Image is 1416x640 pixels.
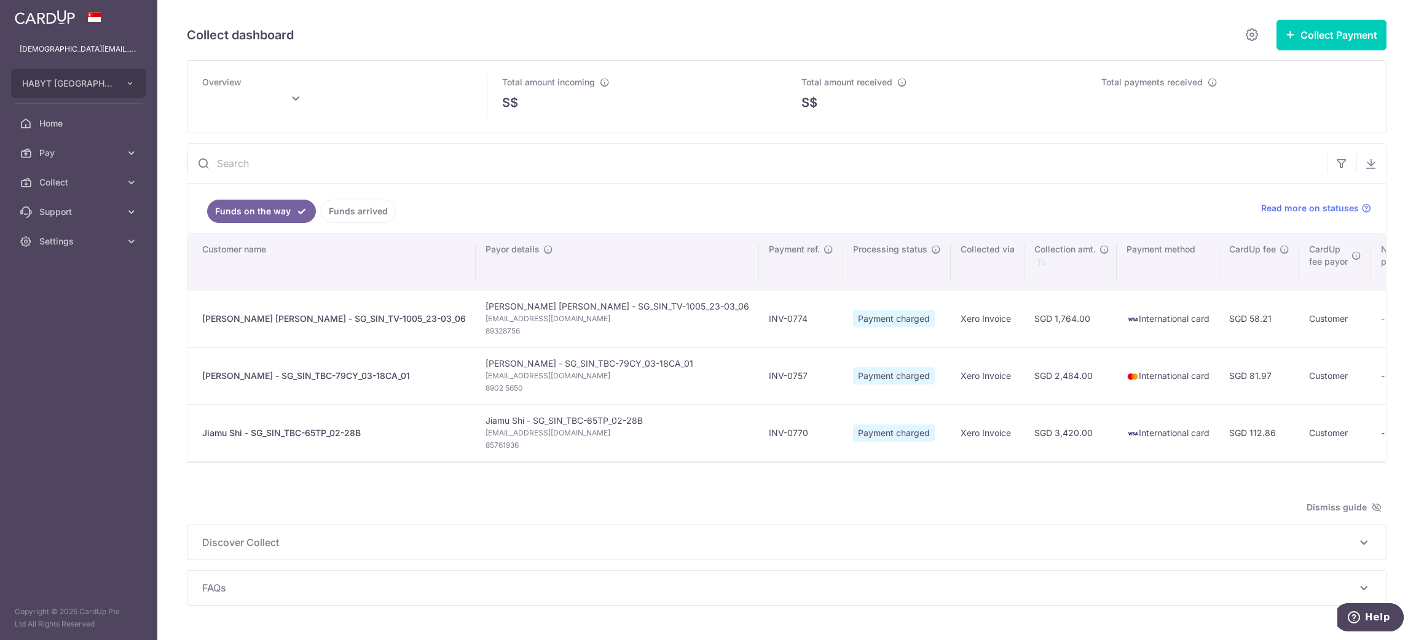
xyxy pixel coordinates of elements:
[1276,20,1386,50] button: Collect Payment
[1299,233,1371,290] th: CardUpfee payor
[39,206,120,218] span: Support
[1261,202,1371,214] a: Read more on statuses
[951,347,1025,404] td: Xero Invoice
[207,200,316,223] a: Funds on the way
[853,310,935,327] span: Payment charged
[486,313,749,325] span: [EMAIL_ADDRESS][DOMAIN_NAME]
[1117,290,1219,347] td: International card
[1337,603,1404,634] iframe: Opens a widget where you can find more information
[202,370,466,382] div: [PERSON_NAME] - SG_SIN_TBC-79CY_03-18CA_01
[502,93,518,112] span: S$
[951,290,1025,347] td: Xero Invoice
[202,535,1371,550] p: Discover Collect
[486,243,540,256] span: Payor details
[1219,347,1299,404] td: SGD 81.97
[1025,233,1117,290] th: Collection amt. : activate to sort column ascending
[853,367,935,384] span: Payment charged
[202,77,242,87] span: Overview
[22,77,113,90] span: HABYT [GEOGRAPHIC_DATA] ONE PTE. LTD.
[20,43,138,55] p: [DEMOGRAPHIC_DATA][EMAIL_ADDRESS][DOMAIN_NAME]
[486,439,749,451] span: 85761936
[502,77,595,87] span: Total amount incoming
[28,9,53,20] span: Help
[1261,202,1359,214] span: Read more on statuses
[486,382,749,394] span: 8902 5650
[801,77,892,87] span: Total amount received
[1101,77,1203,87] span: Total payments received
[1117,404,1219,461] td: International card
[39,147,120,159] span: Pay
[202,313,466,325] div: [PERSON_NAME] [PERSON_NAME] - SG_SIN_TV-1005_23-03_06
[769,243,820,256] span: Payment ref.
[202,535,1356,550] span: Discover Collect
[853,243,927,256] span: Processing status
[759,233,843,290] th: Payment ref.
[476,347,759,404] td: [PERSON_NAME] - SG_SIN_TBC-79CY_03-18CA_01
[1127,370,1139,383] img: mastercard-sm-87a3fd1e0bddd137fecb07648320f44c262e2538e7db6024463105ddbc961eb2.png
[951,233,1025,290] th: Collected via
[1117,233,1219,290] th: Payment method
[11,69,146,98] button: HABYT [GEOGRAPHIC_DATA] ONE PTE. LTD.
[1127,313,1139,326] img: visa-sm-192604c4577d2d35970c8ed26b86981c2741ebd56154ab54ad91a526f0f24972.png
[1034,243,1096,256] span: Collection amt.
[476,290,759,347] td: [PERSON_NAME] [PERSON_NAME] - SG_SIN_TV-1005_23-03_06
[187,144,1327,183] input: Search
[39,117,120,130] span: Home
[1299,347,1371,404] td: Customer
[759,347,843,404] td: INV-0757
[1219,290,1299,347] td: SGD 58.21
[202,427,466,439] div: Jiamu Shi - SG_SIN_TBC-65TP_02-28B
[759,404,843,461] td: INV-0770
[759,290,843,347] td: INV-0774
[1299,404,1371,461] td: Customer
[1309,243,1348,268] span: CardUp fee payor
[951,404,1025,461] td: Xero Invoice
[1025,404,1117,461] td: SGD 3,420.00
[39,176,120,189] span: Collect
[1229,243,1276,256] span: CardUp fee
[486,325,749,337] span: 89328756
[39,235,120,248] span: Settings
[476,233,759,290] th: Payor details
[1025,290,1117,347] td: SGD 1,764.00
[1299,290,1371,347] td: Customer
[187,233,476,290] th: Customer name
[486,427,749,439] span: [EMAIL_ADDRESS][DOMAIN_NAME]
[15,10,75,25] img: CardUp
[187,25,294,45] h5: Collect dashboard
[1025,347,1117,404] td: SGD 2,484.00
[1219,404,1299,461] td: SGD 112.86
[1219,233,1299,290] th: CardUp fee
[321,200,396,223] a: Funds arrived
[1117,347,1219,404] td: International card
[1307,500,1382,515] span: Dismiss guide
[801,93,817,112] span: S$
[202,580,1371,595] p: FAQs
[853,424,935,442] span: Payment charged
[202,580,1356,595] span: FAQs
[486,370,749,382] span: [EMAIL_ADDRESS][DOMAIN_NAME]
[476,404,759,461] td: Jiamu Shi - SG_SIN_TBC-65TP_02-28B
[843,233,951,290] th: Processing status
[1127,427,1139,440] img: visa-sm-192604c4577d2d35970c8ed26b86981c2741ebd56154ab54ad91a526f0f24972.png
